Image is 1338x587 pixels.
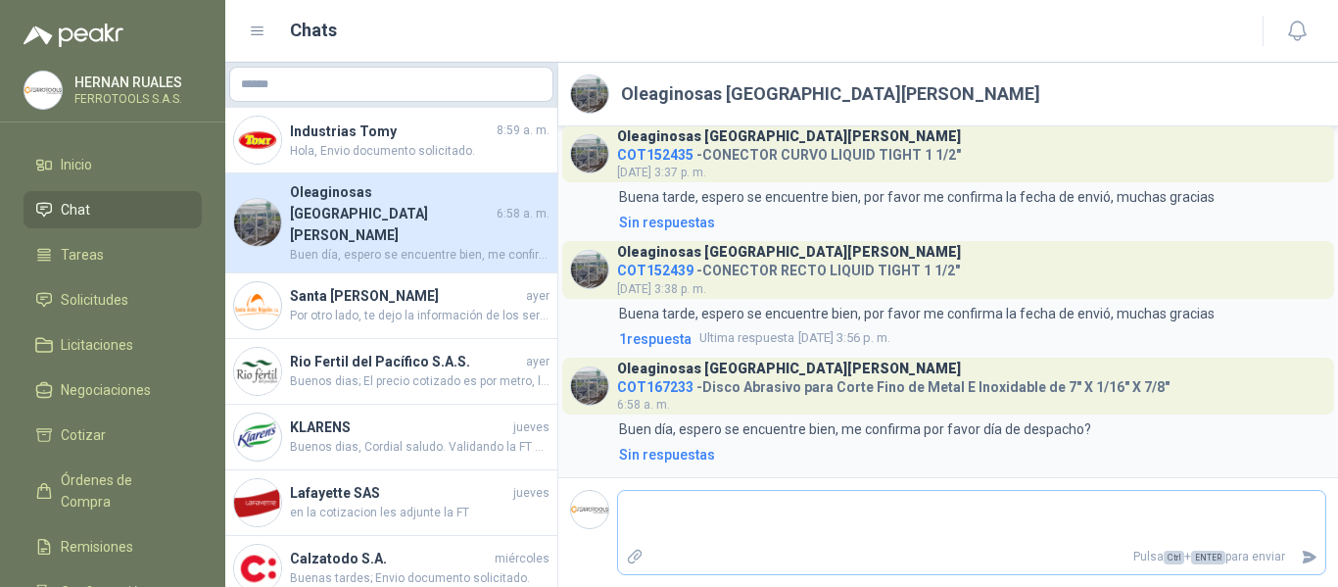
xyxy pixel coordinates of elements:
span: COT152435 [617,147,693,163]
a: Sin respuestas [615,444,1326,465]
span: Inicio [61,154,92,175]
a: Cotizar [24,416,202,454]
h4: Lafayette SAS [290,482,509,504]
a: Company LogoKLARENSjuevesBuenos dias, Cordial saludo. Validando la FT nos informa lo siguiente: •... [225,405,557,470]
label: Adjuntar archivos [618,540,651,574]
h3: Oleaginosas [GEOGRAPHIC_DATA][PERSON_NAME] [617,364,961,374]
span: Cotizar [61,424,106,446]
img: Company Logo [234,199,281,246]
a: Chat [24,191,202,228]
span: Licitaciones [61,334,133,356]
h4: - CONECTOR RECTO LIQUID TIGHT 1 1/2" [617,258,961,276]
a: Solicitudes [24,281,202,318]
button: Enviar [1293,540,1325,574]
a: Company LogoLafayette SASjuevesen la cotizacion les adjunte la FT [225,470,557,536]
h3: Oleaginosas [GEOGRAPHIC_DATA][PERSON_NAME] [617,247,961,258]
a: Company LogoOleaginosas [GEOGRAPHIC_DATA][PERSON_NAME]6:58 a. m.Buen día, espero se encuentre bie... [225,173,557,273]
span: 1 respuesta [619,328,692,350]
span: Buen día, espero se encuentre bien, me confirma por favor día de despacho? [290,246,550,265]
h2: Oleaginosas [GEOGRAPHIC_DATA][PERSON_NAME] [621,80,1040,108]
h4: Oleaginosas [GEOGRAPHIC_DATA][PERSON_NAME] [290,181,493,246]
span: 6:58 a. m. [497,205,550,223]
span: ayer [526,353,550,371]
span: ENTER [1191,551,1225,564]
span: Órdenes de Compra [61,469,183,513]
p: Pulsa + para enviar [651,540,1294,574]
a: Company LogoSanta [PERSON_NAME]ayerPor otro lado, te dejo la información de los seriales de los e... [225,273,557,339]
span: ayer [526,287,550,306]
span: en la cotizacion les adjunte la FT [290,504,550,522]
span: Ctrl [1164,551,1184,564]
span: Buenos dias, Cordial saludo. Validando la FT nos informa lo siguiente: • Ideal para uso automotri... [290,438,550,457]
span: COT152439 [617,263,693,278]
img: Company Logo [234,479,281,526]
a: Sin respuestas [615,212,1326,233]
h4: Rio Fertil del Pacífico S.A.S. [290,351,522,372]
h4: - CONECTOR CURVO LIQUID TIGHT 1 1/2" [617,142,961,161]
img: Company Logo [571,367,608,405]
span: Ultima respuesta [699,328,794,348]
div: Sin respuestas [619,444,715,465]
span: jueves [513,484,550,503]
p: Buena tarde, espero se encuentre bien, por favor me confirma la fecha de envió, muchas gracias [619,303,1215,324]
img: Company Logo [234,414,281,461]
span: 6:58 a. m. [617,398,670,412]
a: Negociaciones [24,371,202,409]
a: Company LogoRio Fertil del Pacífico S.A.S.ayerBuenos dias; El precio cotizado es por metro, la pr... [225,339,557,405]
span: 8:59 a. m. [497,122,550,140]
a: 1respuestaUltima respuesta[DATE] 3:56 p. m. [615,328,1326,350]
span: [DATE] 3:37 p. m. [617,166,706,179]
h4: Industrias Tomy [290,121,493,142]
span: Chat [61,199,90,220]
div: Sin respuestas [619,212,715,233]
a: Licitaciones [24,326,202,364]
a: Tareas [24,236,202,273]
span: miércoles [495,550,550,568]
img: Company Logo [234,348,281,395]
a: Company LogoIndustrias Tomy8:59 a. m.Hola, Envio documento solicitado. [225,108,557,173]
span: [DATE] 3:38 p. m. [617,282,706,296]
h4: KLARENS [290,416,509,438]
p: FERROTOOLS S.A.S. [74,93,197,105]
img: Company Logo [24,72,62,109]
span: Remisiones [61,536,133,558]
span: Solicitudes [61,289,128,311]
img: Company Logo [234,117,281,164]
h4: Santa [PERSON_NAME] [290,285,522,307]
img: Company Logo [571,251,608,288]
h3: Oleaginosas [GEOGRAPHIC_DATA][PERSON_NAME] [617,131,961,142]
span: Negociaciones [61,379,151,401]
a: Inicio [24,146,202,183]
span: Buenos dias; El precio cotizado es por metro, la presentacion del fabricante el rollo de 90 metro... [290,372,550,391]
p: HERNAN RUALES [74,75,197,89]
span: Tareas [61,244,104,266]
span: Hola, Envio documento solicitado. [290,142,550,161]
span: Por otro lado, te dejo la información de los seriales de los equipos si en algún momento se prese... [290,307,550,325]
span: COT167233 [617,379,693,395]
h4: - Disco Abrasivo para Corte Fino de Metal E Inoxidable de 7" X 1/16" X 7/8" [617,374,1170,393]
span: jueves [513,418,550,437]
p: Buena tarde, espero se encuentre bien, por favor me confirma la fecha de envió, muchas gracias [619,186,1215,208]
img: Company Logo [571,491,608,528]
img: Company Logo [234,282,281,329]
p: Buen día, espero se encuentre bien, me confirma por favor día de despacho? [619,418,1091,440]
a: Órdenes de Compra [24,462,202,520]
img: Company Logo [571,135,608,172]
img: Logo peakr [24,24,123,47]
a: Remisiones [24,528,202,565]
h4: Calzatodo S.A. [290,548,491,569]
span: [DATE] 3:56 p. m. [699,328,890,348]
img: Company Logo [571,75,608,113]
h1: Chats [290,17,337,44]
